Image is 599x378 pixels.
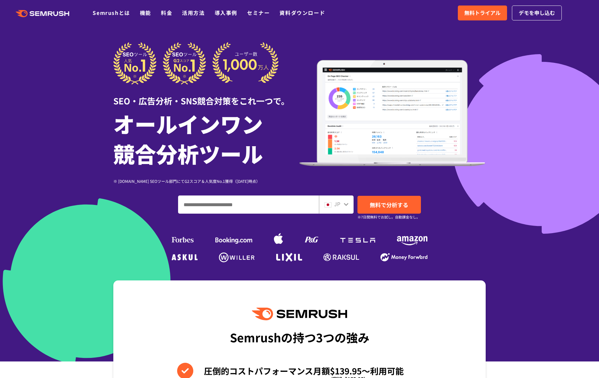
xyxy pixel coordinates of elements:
[140,9,151,17] a: 機能
[370,201,408,209] span: 無料で分析する
[458,6,507,20] a: 無料トライアル
[113,109,299,168] h1: オールインワン 競合分析ツール
[182,9,205,17] a: 活用方法
[113,85,299,107] div: SEO・広告分析・SNS競合対策をこれ一つで。
[334,200,340,208] span: JP
[113,178,299,184] div: ※ [DOMAIN_NAME] SEOツール部門にてG2スコア＆人気度No.1獲得（[DATE]時点）
[512,6,562,20] a: デモを申し込む
[215,9,237,17] a: 導入事例
[279,9,325,17] a: 資料ダウンロード
[247,9,270,17] a: セミナー
[357,196,421,214] a: 無料で分析する
[178,196,319,213] input: ドメイン、キーワードまたはURLを入力してください
[464,9,501,17] span: 無料トライアル
[161,9,172,17] a: 料金
[519,9,555,17] span: デモを申し込む
[357,214,420,220] small: ※7日間無料でお試し。自動課金なし。
[252,308,347,320] img: Semrush
[230,325,369,349] div: Semrushの持つ3つの強み
[93,9,130,17] a: Semrushとは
